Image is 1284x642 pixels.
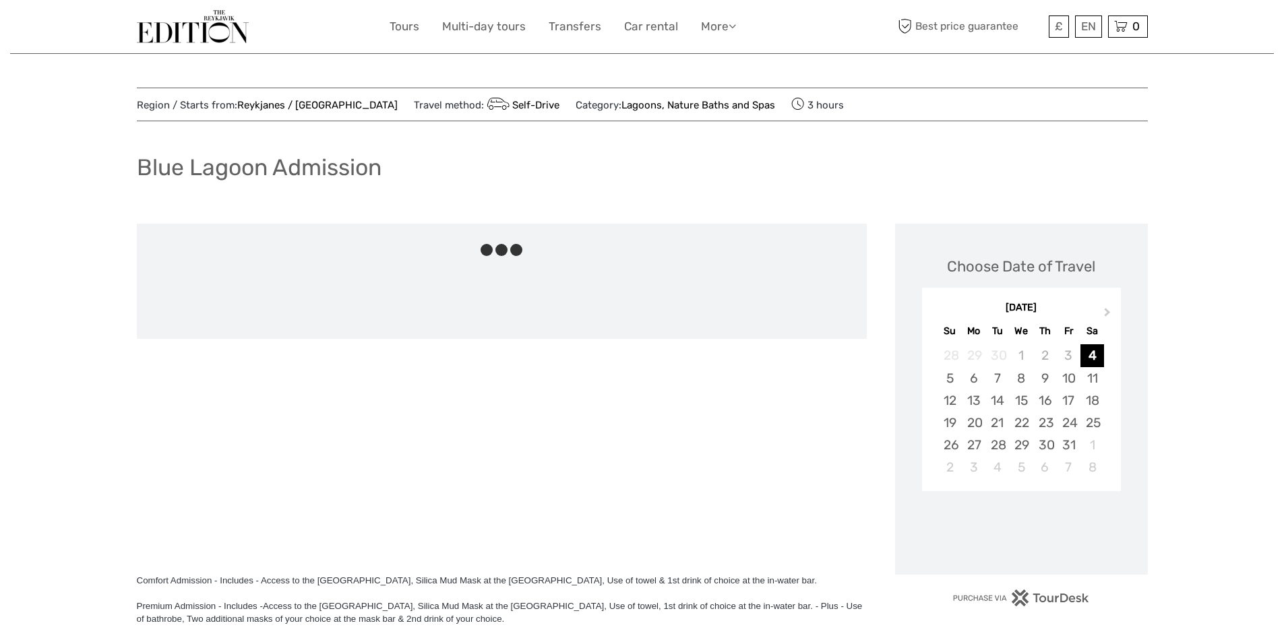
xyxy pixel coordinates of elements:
[1080,456,1104,478] div: Choose Saturday, November 8th, 2025
[1017,526,1026,535] div: Loading...
[962,344,985,366] div: Not available Monday, September 29th, 2025
[962,456,985,478] div: Choose Monday, November 3rd, 2025
[549,17,601,36] a: Transfers
[985,456,1009,478] div: Choose Tuesday, November 4th, 2025
[938,322,962,340] div: Su
[1033,344,1057,366] div: Not available Thursday, October 2nd, 2025
[895,15,1045,38] span: Best price guarantee
[1033,322,1057,340] div: Th
[947,256,1095,277] div: Choose Date of Travel
[624,17,678,36] a: Car rental
[1033,434,1057,456] div: Choose Thursday, October 30th, 2025
[1009,367,1033,389] div: Choose Wednesday, October 8th, 2025
[962,434,985,456] div: Choose Monday, October 27th, 2025
[938,434,962,456] div: Choose Sunday, October 26th, 2025
[922,301,1121,315] div: [DATE]
[1080,367,1104,389] div: Choose Saturday, October 11th, 2025
[962,322,985,340] div: Mo
[791,95,844,114] span: 3 hours
[1009,456,1033,478] div: Choose Wednesday, November 5th, 2025
[1080,412,1104,434] div: Choose Saturday, October 25th, 2025
[985,322,1009,340] div: Tu
[237,99,398,111] a: Reykjanes / [GEOGRAPHIC_DATA]
[952,589,1089,606] img: PurchaseViaTourDesk.png
[1080,322,1104,340] div: Sa
[1057,412,1080,434] div: Choose Friday, October 24th, 2025
[1009,412,1033,434] div: Choose Wednesday, October 22nd, 2025
[985,344,1009,366] div: Not available Tuesday, September 30th, 2025
[1055,20,1063,33] span: £
[1057,434,1080,456] div: Choose Friday, October 31st, 2025
[1009,434,1033,456] div: Choose Wednesday, October 29th, 2025
[137,601,863,624] span: Access to the [GEOGRAPHIC_DATA], Silica Mud Mask at the [GEOGRAPHIC_DATA], Use of towel, 1st drin...
[1033,456,1057,478] div: Choose Thursday, November 6th, 2025
[484,99,560,111] a: Self-Drive
[1075,15,1102,38] div: EN
[962,367,985,389] div: Choose Monday, October 6th, 2025
[1057,389,1080,412] div: Choose Friday, October 17th, 2025
[576,98,775,113] span: Category:
[962,412,985,434] div: Choose Monday, October 20th, 2025
[137,154,381,181] h1: Blue Lagoon Admission
[1130,20,1142,33] span: 0
[938,367,962,389] div: Choose Sunday, October 5th, 2025
[1057,344,1080,366] div: Not available Friday, October 3rd, 2025
[442,17,526,36] a: Multi-day tours
[985,412,1009,434] div: Choose Tuesday, October 21st, 2025
[1033,412,1057,434] div: Choose Thursday, October 23rd, 2025
[926,344,1116,478] div: month 2025-10
[1009,322,1033,340] div: We
[962,389,985,412] div: Choose Monday, October 13th, 2025
[938,412,962,434] div: Choose Sunday, October 19th, 2025
[1033,367,1057,389] div: Choose Thursday, October 9th, 2025
[137,574,867,587] div: Comfort Admission - Includes - Access to the [GEOGRAPHIC_DATA], Silica Mud Mask at the [GEOGRAPHI...
[985,367,1009,389] div: Choose Tuesday, October 7th, 2025
[985,434,1009,456] div: Choose Tuesday, October 28th, 2025
[414,95,560,114] span: Travel method:
[1009,344,1033,366] div: Not available Wednesday, October 1st, 2025
[137,600,867,625] div: Premium Admission - Includes -
[1098,304,1120,326] button: Next Month
[985,389,1009,412] div: Choose Tuesday, October 14th, 2025
[938,389,962,412] div: Choose Sunday, October 12th, 2025
[1057,322,1080,340] div: Fr
[1080,434,1104,456] div: Choose Saturday, November 1st, 2025
[621,99,775,111] a: Lagoons, Nature Baths and Spas
[1033,389,1057,412] div: Choose Thursday, October 16th, 2025
[1057,456,1080,478] div: Choose Friday, November 7th, 2025
[1080,389,1104,412] div: Choose Saturday, October 18th, 2025
[701,17,736,36] a: More
[390,17,419,36] a: Tours
[938,344,962,366] div: Not available Sunday, September 28th, 2025
[938,456,962,478] div: Choose Sunday, November 2nd, 2025
[1009,389,1033,412] div: Choose Wednesday, October 15th, 2025
[1057,367,1080,389] div: Choose Friday, October 10th, 2025
[1080,344,1104,366] div: Choose Saturday, October 4th, 2025
[137,98,398,113] span: Region / Starts from:
[137,10,249,43] img: The Reykjavík Edition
